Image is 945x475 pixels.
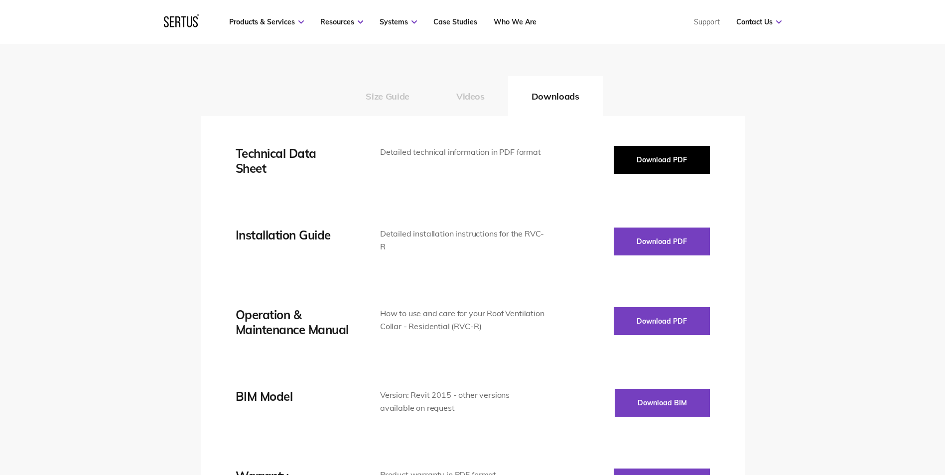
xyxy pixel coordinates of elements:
a: Resources [320,17,363,26]
button: Videos [433,76,508,116]
button: Download BIM [615,389,710,417]
a: Contact Us [736,17,782,26]
div: Operation & Maintenance Manual [236,307,350,337]
iframe: Chat Widget [895,427,945,475]
button: Download PDF [614,228,710,255]
div: BIM Model [236,389,350,404]
div: Technical Data Sheet [236,146,350,176]
div: Version: Revit 2015 - other versions available on request [380,389,545,414]
div: Detailed technical information in PDF format [380,146,545,159]
button: Download PDF [614,307,710,335]
button: Size Guide [342,76,432,116]
a: Products & Services [229,17,304,26]
a: Case Studies [433,17,477,26]
button: Download PDF [614,146,710,174]
div: Detailed installation instructions for the RVC-R [380,228,545,253]
div: Installation Guide [236,228,350,242]
a: Support [694,17,720,26]
a: Systems [380,17,417,26]
a: Who We Are [494,17,537,26]
div: How to use and care for your Roof Ventilation Collar - Residential (RVC-R) [380,307,545,333]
